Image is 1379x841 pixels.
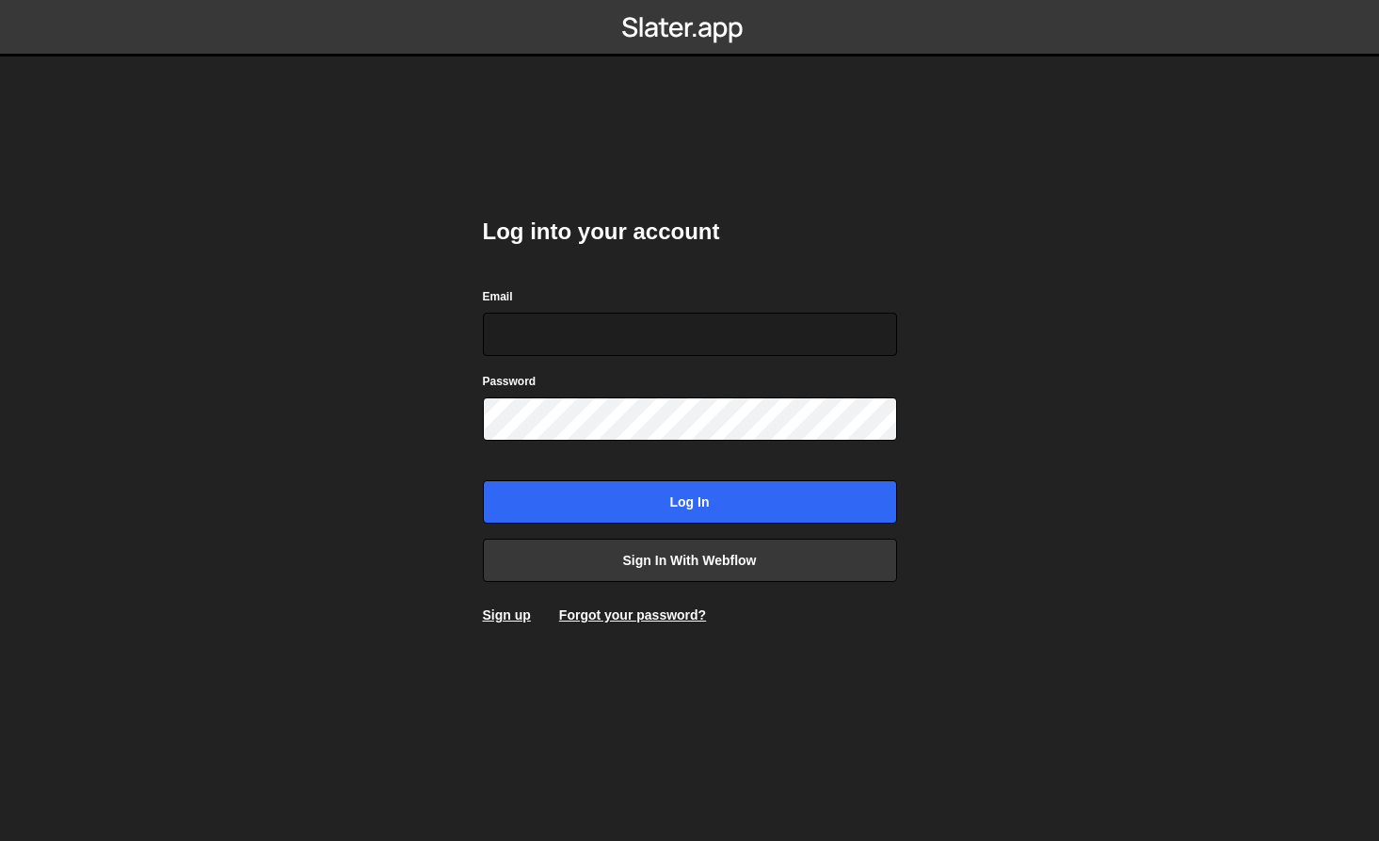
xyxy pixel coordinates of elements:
[483,372,537,391] label: Password
[483,539,897,582] a: Sign in with Webflow
[559,607,706,623] a: Forgot your password?
[483,480,897,524] input: Log in
[483,607,531,623] a: Sign up
[483,217,897,247] h2: Log into your account
[483,287,513,306] label: Email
